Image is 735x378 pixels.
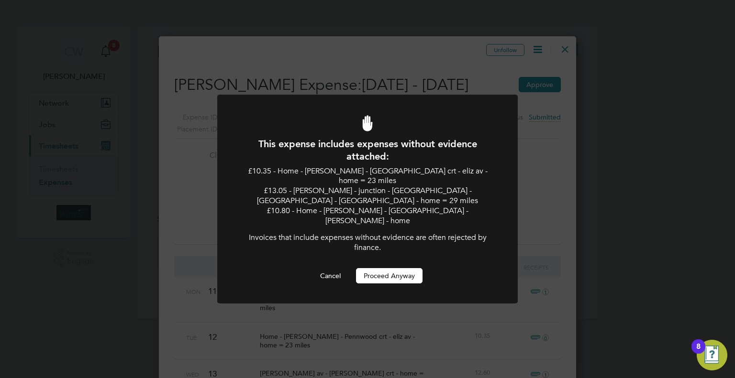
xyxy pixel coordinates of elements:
[243,138,492,162] h1: This expense includes expenses without evidence attached:
[356,268,423,283] button: Proceed Anyway
[696,346,701,359] div: 8
[697,340,727,370] button: Open Resource Center, 8 new notifications
[312,268,348,283] button: Cancel
[243,166,492,226] p: £10.35 - Home - [PERSON_NAME] - [GEOGRAPHIC_DATA] crt - eliz av - home = 23 miles £13.05 - [PERSO...
[243,233,492,253] p: Invoices that include expenses without evidence are often rejected by finance.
